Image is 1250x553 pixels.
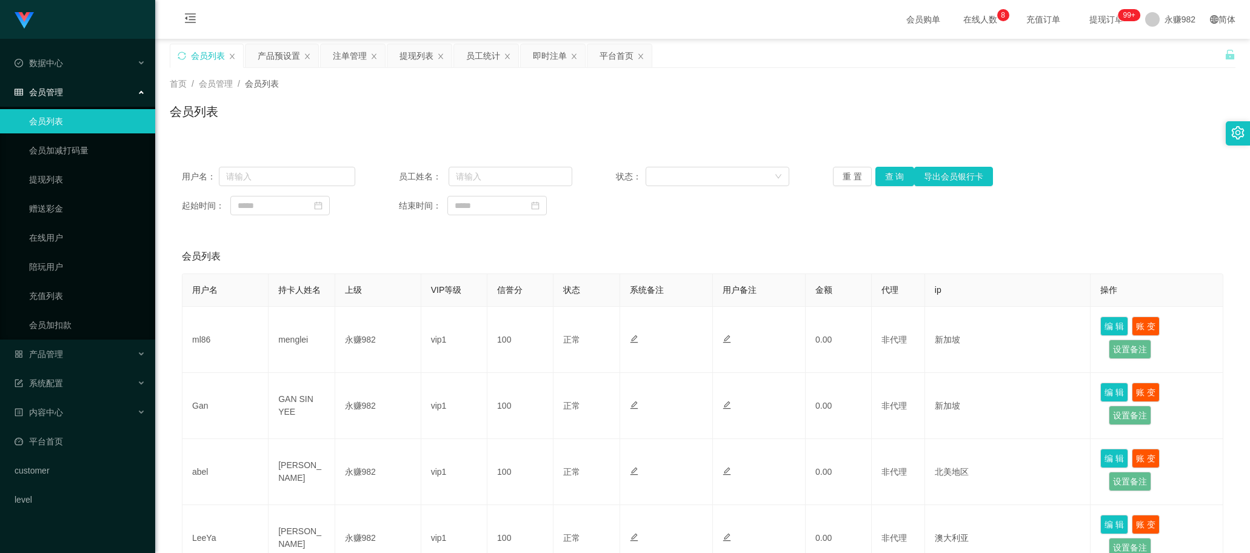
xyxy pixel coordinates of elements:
span: 首页 [170,79,187,89]
td: 100 [487,439,553,505]
span: 非代理 [881,401,907,411]
td: Gan [182,373,269,439]
span: 上级 [345,285,362,295]
button: 编 辑 [1100,449,1128,468]
i: 图标: appstore-o [15,350,23,358]
td: 100 [487,373,553,439]
button: 账 变 [1132,449,1160,468]
td: [PERSON_NAME] [269,439,335,505]
span: 在线人数 [957,15,1003,24]
img: logo.9652507e.png [15,12,34,29]
span: 用户名 [192,285,218,295]
a: 提现列表 [29,167,145,192]
span: 产品管理 [15,349,63,359]
span: 充值订单 [1020,15,1066,24]
a: level [15,488,145,512]
span: 金额 [815,285,832,295]
div: 即时注单 [533,44,567,67]
span: / [238,79,240,89]
span: ip [935,285,941,295]
button: 重 置 [833,167,872,186]
i: 图标: down [775,173,782,181]
span: 持卡人姓名 [278,285,321,295]
a: 充值列表 [29,284,145,308]
input: 请输入 [219,167,355,186]
td: vip1 [421,307,487,373]
i: 图标: close [637,53,644,60]
span: 会员列表 [245,79,279,89]
td: 0.00 [806,439,872,505]
div: 注单管理 [333,44,367,67]
td: 0.00 [806,307,872,373]
span: 正常 [563,401,580,411]
i: 图标: close [229,53,236,60]
i: 图标: setting [1231,126,1245,139]
i: 图标: edit [630,467,638,475]
span: 信誉分 [497,285,523,295]
span: 系统备注 [630,285,664,295]
span: 会员管理 [15,87,63,97]
input: 请输入 [449,167,572,186]
i: 图标: sync [178,52,186,60]
i: 图标: calendar [314,201,323,210]
span: 数据中心 [15,58,63,68]
td: 新加坡 [925,307,1091,373]
p: 8 [1001,9,1005,21]
td: 0.00 [806,373,872,439]
sup: 8 [997,9,1009,21]
button: 设置备注 [1109,340,1151,359]
i: 图标: menu-fold [170,1,211,39]
td: 永赚982 [335,439,421,505]
div: 产品预设置 [258,44,300,67]
i: 图标: close [304,53,311,60]
i: 图标: global [1210,15,1218,24]
td: ml86 [182,307,269,373]
td: menglei [269,307,335,373]
td: 北美地区 [925,439,1091,505]
button: 设置备注 [1109,472,1151,491]
span: 状态 [563,285,580,295]
td: vip1 [421,439,487,505]
span: 会员管理 [199,79,233,89]
span: / [192,79,194,89]
button: 账 变 [1132,383,1160,402]
span: 非代理 [881,533,907,543]
span: 非代理 [881,467,907,477]
i: 图标: close [370,53,378,60]
span: 代理 [881,285,898,295]
div: 员工统计 [466,44,500,67]
button: 账 变 [1132,317,1160,336]
span: 起始时间： [182,199,230,212]
i: 图标: edit [723,467,731,475]
sup: 226 [1118,9,1140,21]
div: 平台首页 [600,44,633,67]
span: 正常 [563,467,580,477]
td: abel [182,439,269,505]
i: 图标: calendar [531,201,540,210]
span: 提现订单 [1083,15,1129,24]
a: customer [15,458,145,483]
td: 100 [487,307,553,373]
a: 图标: dashboard平台首页 [15,429,145,454]
i: 图标: close [570,53,578,60]
div: 会员列表 [191,44,225,67]
div: 提现列表 [399,44,433,67]
a: 会员加减打码量 [29,138,145,163]
td: 新加坡 [925,373,1091,439]
i: 图标: table [15,88,23,96]
i: 图标: edit [630,401,638,409]
a: 会员列表 [29,109,145,133]
a: 赠送彩金 [29,196,145,221]
button: 编 辑 [1100,317,1128,336]
td: 永赚982 [335,307,421,373]
button: 账 变 [1132,515,1160,534]
span: 状态： [616,170,646,183]
td: 永赚982 [335,373,421,439]
i: 图标: close [504,53,511,60]
h1: 会员列表 [170,102,218,121]
a: 会员加扣款 [29,313,145,337]
td: vip1 [421,373,487,439]
span: VIP等级 [431,285,462,295]
span: 操作 [1100,285,1117,295]
button: 设置备注 [1109,406,1151,425]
